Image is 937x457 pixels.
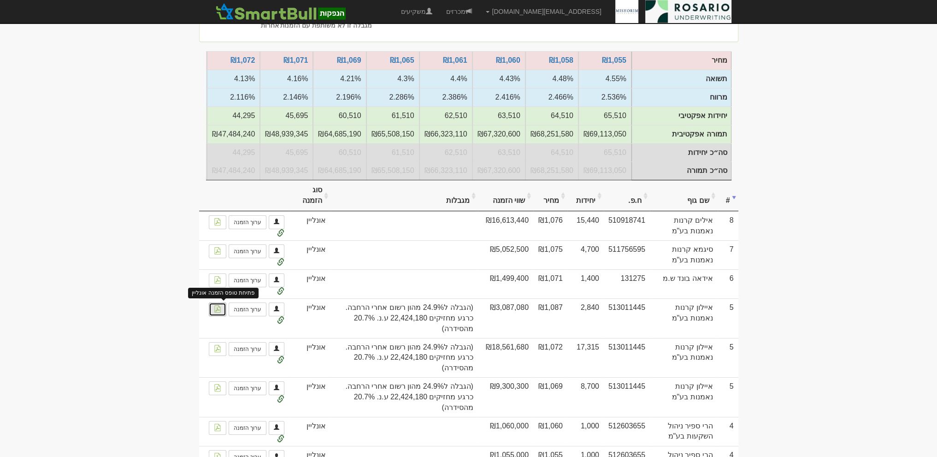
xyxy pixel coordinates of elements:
[718,417,738,446] td: 4
[718,240,738,269] td: 7
[207,125,260,143] td: תמורה אפקטיבית
[496,56,520,64] a: ₪1,060
[525,161,578,180] td: סה״כ תמורה
[578,107,631,125] td: יחידות אפקטיבי
[229,381,266,395] a: ערוך הזמנה
[366,161,419,180] td: סה״כ תמורה
[631,143,731,162] td: סה״כ יחידות
[313,161,366,180] td: סה״כ תמורה
[213,2,348,21] img: SmartBull Logo
[718,211,738,240] td: 8
[631,89,731,107] td: מרווח
[261,21,372,30] label: מגבלה זו לא משותפת עם הזמנות אחרות
[419,143,472,162] td: סה״כ יחידות
[533,417,567,446] td: ₪1,060
[478,417,533,446] td: ₪1,060,000
[366,143,419,162] td: סה״כ יחידות
[525,125,578,143] td: תמורה אפקטיבית
[604,338,650,378] td: 513011445
[718,377,738,417] td: 5
[419,125,472,143] td: תמורה אפקטיבית
[631,52,731,70] td: מחיר
[549,56,573,64] a: ₪1,058
[650,269,718,298] td: אידאה בונד ש.מ
[472,143,525,162] td: סה״כ יחידות
[313,70,366,88] td: תשואה
[567,269,604,298] td: 1,400
[718,338,738,378] td: 5
[650,298,718,338] td: איילון קרנות נאמנות בע"מ
[289,269,331,298] td: אונליין
[472,161,525,180] td: סה״כ תמורה
[313,88,366,107] td: מרווח
[478,377,533,417] td: ₪9,300,300
[602,56,626,64] a: ₪1,055
[289,211,331,240] td: אונליין
[366,125,419,143] td: תמורה אפקטיבית
[567,180,604,211] th: יחידות: activate to sort column ascending
[578,143,631,162] td: סה״כ יחידות
[214,305,221,313] img: pdf-file-icon.png
[604,377,650,417] td: 513011445
[289,240,331,269] td: אונליין
[604,240,650,269] td: 511756595
[207,161,260,180] td: סה״כ תמורה
[289,298,331,338] td: אונליין
[650,240,718,269] td: סיגמא קרנות נאמנות בע"מ
[335,381,473,413] span: (הגבלה ל24.9% מהון רשום אחרי הרחבה. כרגע מחזיקים 22,424,180 ע.נ. 20.7% מהסידרה)
[229,273,266,287] a: ערוך הזמנה
[419,70,472,88] td: תשואה
[313,125,366,143] td: תמורה אפקטיבית
[390,56,414,64] a: ₪1,065
[472,88,525,107] td: מרווח
[188,288,259,298] div: פתיחת טופס הזמנה אונליין
[533,180,567,211] th: מחיר: activate to sort column ascending
[478,298,533,338] td: ₪3,087,080
[578,70,631,88] td: תשואה
[207,88,260,107] td: מרווח
[525,88,578,107] td: מרווח
[260,107,313,125] td: יחידות אפקטיבי
[604,298,650,338] td: 513011445
[631,162,731,180] td: סה״כ תמורה
[578,125,631,143] td: תמורה אפקטיבית
[604,269,650,298] td: 131275
[229,342,266,356] a: ערוך הזמנה
[631,70,731,89] td: תשואה
[604,180,650,211] th: ח.פ.: activate to sort column ascending
[230,56,255,64] a: ₪1,072
[260,161,313,180] td: סה״כ תמורה
[336,56,361,64] a: ₪1,069
[313,107,366,125] td: יחידות אפקטיבי
[214,218,221,226] img: pdf-file-icon.png
[419,88,472,107] td: מרווח
[578,88,631,107] td: מרווח
[260,143,313,162] td: סה״כ יחידות
[419,107,472,125] td: יחידות אפקטיבי
[472,125,525,143] td: תמורה אפקטיבית
[650,211,718,240] td: אילים קרנות נאמנות בע"מ
[214,424,221,431] img: pdf-file-icon.png
[578,161,631,180] td: סה״כ תמורה
[214,276,221,284] img: pdf-file-icon.png
[567,240,604,269] td: 4,700
[229,421,266,435] a: ערוך הזמנה
[650,417,718,446] td: הרי ספיר ניהול השקעות בע"מ
[567,338,604,378] td: 17,315
[289,338,331,378] td: אונליין
[283,56,308,64] a: ₪1,071
[214,384,221,392] img: pdf-file-icon.png
[472,107,525,125] td: יחידות אפקטיבי
[650,180,718,211] th: שם גוף: activate to sort column ascending
[631,107,731,125] td: יחידות אפקטיבי
[207,143,260,162] td: סה״כ יחידות
[478,180,533,211] th: שווי הזמנה: activate to sort column ascending
[335,342,473,374] span: (הגבלה ל24.9% מהון רשום אחרי הרחבה. כרגע מחזיקים 22,424,180 ע.נ. 20.7% מהסידרה)
[289,180,331,211] th: סוג הזמנה: activate to sort column ascending
[525,143,578,162] td: סה״כ יחידות
[718,269,738,298] td: 6
[533,338,567,378] td: ₪1,072
[478,211,533,240] td: ₪16,613,440
[330,180,478,211] th: מגבלות: activate to sort column ascending
[214,247,221,255] img: pdf-file-icon.png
